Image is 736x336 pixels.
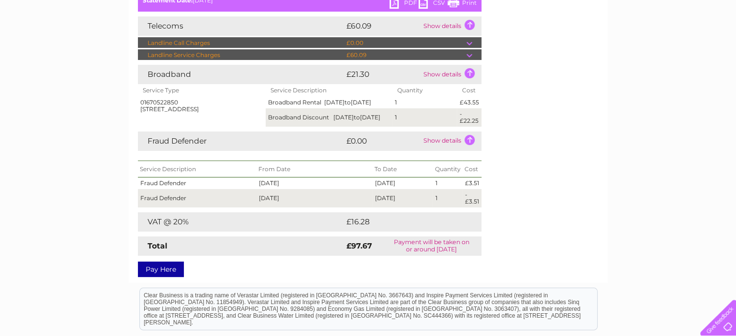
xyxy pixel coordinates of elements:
[138,189,256,207] td: Fraud Defender
[344,16,421,36] td: £60.09
[346,241,372,250] strong: £97.67
[554,5,620,17] a: 0333 014 3131
[382,236,481,256] td: Payment will be taken on or around [DATE]
[354,114,360,121] span: to
[148,241,167,250] strong: Total
[140,5,597,47] div: Clear Business is a trading name of Verastar Limited (registered in [GEOGRAPHIC_DATA] No. 3667643...
[590,41,611,48] a: Energy
[344,65,421,84] td: £21.30
[138,212,344,232] td: VAT @ 20%
[392,108,457,127] td: 1
[138,84,266,97] th: Service Type
[266,108,392,127] td: Broadband Discount [DATE] [DATE]
[266,84,392,97] th: Service Description
[433,177,462,189] td: 1
[462,161,481,177] th: Cost
[26,25,75,55] img: logo.png
[256,161,372,177] th: From Date
[704,41,727,48] a: Log out
[457,84,481,97] th: Cost
[457,108,481,127] td: -£22.25
[140,99,264,113] div: 01670522850 [STREET_ADDRESS]
[421,65,481,84] td: Show details
[462,189,481,207] td: -£3.51
[138,65,344,84] td: Broadband
[392,84,457,97] th: Quantity
[433,161,462,177] th: Quantity
[566,41,584,48] a: Water
[344,212,461,232] td: £16.28
[421,16,481,36] td: Show details
[617,41,646,48] a: Telecoms
[373,177,433,189] td: [DATE]
[138,262,184,277] a: Pay Here
[421,131,481,151] td: Show details
[138,177,256,189] td: Fraud Defender
[344,49,466,61] td: £60.09
[392,97,457,108] td: 1
[256,189,372,207] td: [DATE]
[373,189,433,207] td: [DATE]
[457,97,481,108] td: £43.55
[138,49,344,61] td: Landline Service Charges
[373,161,433,177] th: To Date
[138,37,344,49] td: Landline Call Charges
[344,37,466,49] td: £0.00
[462,177,481,189] td: £3.51
[138,161,256,177] th: Service Description
[433,189,462,207] td: 1
[652,41,666,48] a: Blog
[672,41,695,48] a: Contact
[256,177,372,189] td: [DATE]
[345,99,351,106] span: to
[344,131,421,151] td: £0.00
[138,131,344,151] td: Fraud Defender
[266,97,392,108] td: Broadband Rental [DATE] [DATE]
[138,16,344,36] td: Telecoms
